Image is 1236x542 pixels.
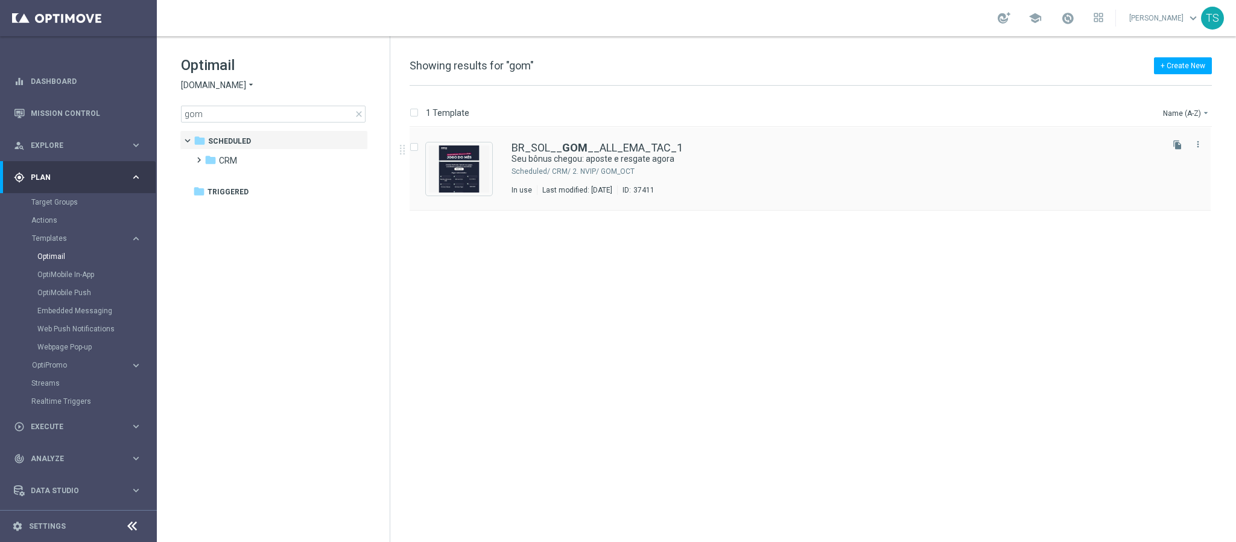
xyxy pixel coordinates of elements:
a: Optibot [31,506,126,538]
div: ID: [617,185,654,195]
div: Optimail [37,247,156,266]
i: keyboard_arrow_right [130,421,142,432]
a: OptiMobile Push [37,288,125,298]
span: Explore [31,142,130,149]
button: Name (A-Z)arrow_drop_down [1162,106,1212,120]
a: OptiMobile In-App [37,270,125,279]
div: Streams [31,374,156,392]
button: track_changes Analyze keyboard_arrow_right [13,454,142,464]
i: equalizer [14,76,25,87]
i: keyboard_arrow_right [130,233,142,244]
div: Explore [14,140,130,151]
div: Web Push Notifications [37,320,156,338]
span: Scheduled [208,136,251,147]
button: [DOMAIN_NAME] arrow_drop_down [181,80,256,91]
button: play_circle_outline Execute keyboard_arrow_right [13,422,142,432]
span: school [1028,11,1042,25]
button: OptiPromo keyboard_arrow_right [31,360,142,370]
button: Templates keyboard_arrow_right [31,234,142,243]
i: keyboard_arrow_right [130,453,142,464]
i: keyboard_arrow_right [130,171,142,183]
div: In use [512,185,532,195]
img: 37411.jpeg [429,145,489,193]
i: person_search [14,140,25,151]
a: Settings [29,523,66,530]
p: 1 Template [426,107,469,118]
button: equalizer Dashboard [13,77,142,86]
i: more_vert [1193,139,1203,149]
a: Webpage Pop-up [37,342,125,352]
div: Scheduled/ [512,167,550,176]
span: close [354,109,364,119]
i: folder [204,154,217,166]
i: keyboard_arrow_right [130,360,142,371]
button: gps_fixed Plan keyboard_arrow_right [13,173,142,182]
i: file_copy [1173,140,1182,150]
div: Webpage Pop-up [37,338,156,356]
span: Data Studio [31,487,130,494]
button: file_copy [1170,137,1185,153]
div: Optibot [14,506,142,538]
button: Mission Control [13,109,142,118]
i: folder [193,185,205,197]
span: [DOMAIN_NAME] [181,80,246,91]
a: Mission Control [31,97,142,129]
a: Target Groups [31,197,125,207]
a: Realtime Triggers [31,397,125,406]
div: Execute [14,421,130,432]
span: Triggered [208,187,249,197]
a: Seu bônus chegou: aposte e resgate agora [512,153,1132,165]
span: Templates [32,235,118,242]
a: Streams [31,378,125,388]
span: keyboard_arrow_down [1187,11,1200,25]
span: CRM [219,155,237,166]
span: Showing results for "gom" [410,59,534,72]
a: BR_SOL__GOM__ALL_EMA_TAC_1 [512,142,683,153]
a: Optimail [37,252,125,261]
i: track_changes [14,453,25,464]
i: play_circle_outline [14,421,25,432]
div: Dashboard [14,65,142,97]
a: Embedded Messaging [37,306,125,316]
div: OptiPromo [32,362,130,369]
span: Analyze [31,455,130,462]
div: Plan [14,172,130,183]
i: gps_fixed [14,172,25,183]
div: Actions [31,211,156,229]
div: 37411 [633,185,654,195]
div: OptiMobile Push [37,284,156,302]
div: Realtime Triggers [31,392,156,410]
div: Seu bônus chegou: aposte e resgate agora [512,153,1160,165]
a: [PERSON_NAME]keyboard_arrow_down [1128,9,1201,27]
input: Search Template [181,106,366,123]
button: + Create New [1154,57,1212,74]
i: keyboard_arrow_right [130,139,142,151]
span: Execute [31,423,130,430]
i: settings [12,521,23,532]
div: Scheduled/CRM/2. NVIP/GOM_OCT [552,167,1160,176]
div: Embedded Messaging [37,302,156,320]
a: Dashboard [31,65,142,97]
i: folder [194,135,206,147]
button: more_vert [1192,137,1204,151]
div: OptiPromo [31,356,156,374]
a: Web Push Notifications [37,324,125,334]
h1: Optimail [181,56,366,75]
div: Press SPACE to select this row. [398,127,1234,211]
button: Data Studio keyboard_arrow_right [13,486,142,496]
i: arrow_drop_down [1201,108,1211,118]
div: Analyze [14,453,130,464]
span: Plan [31,174,130,181]
button: person_search Explore keyboard_arrow_right [13,141,142,150]
div: Mission Control [14,97,142,129]
a: Actions [31,215,125,225]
